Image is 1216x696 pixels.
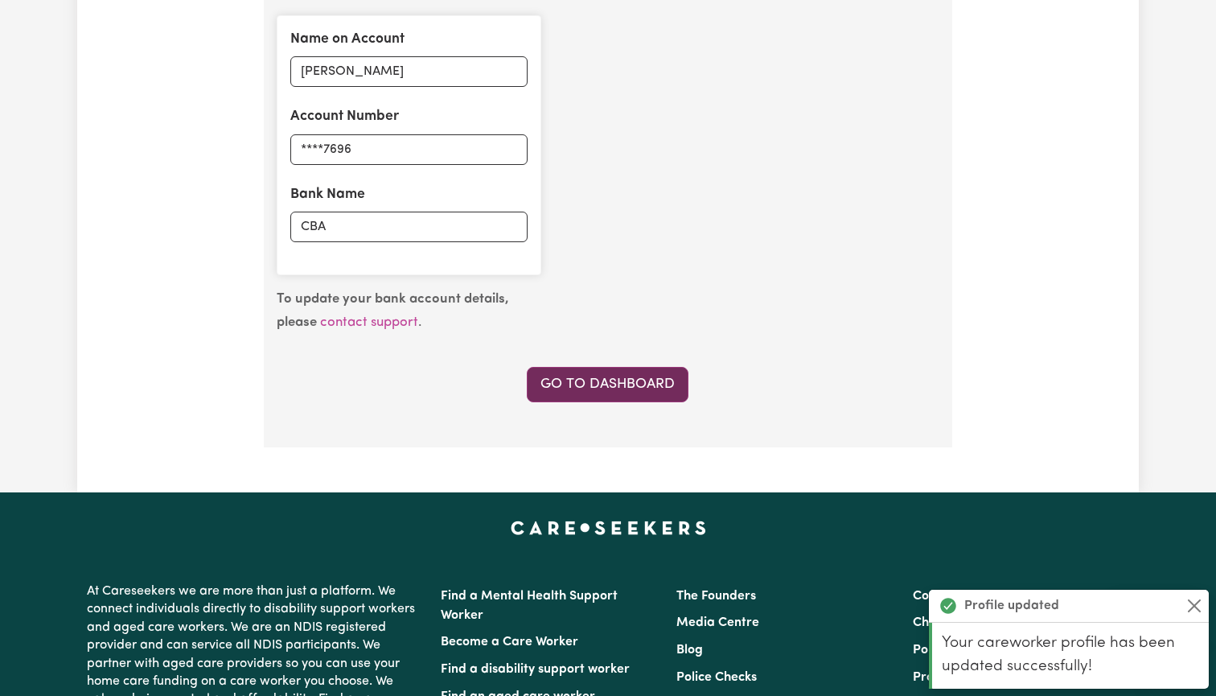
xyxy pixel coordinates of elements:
a: Find a Mental Health Support Worker [441,590,618,622]
b: To update your bank account details, please [277,292,509,329]
a: Charter of Customer Service [913,616,1083,629]
strong: Profile updated [964,596,1059,616]
a: Blog [676,644,703,657]
a: Careseekers home page [511,521,706,534]
input: Holly Peers [290,56,528,87]
p: Your careworker profile has been updated successfully! [942,632,1199,679]
label: Account Number [290,106,399,127]
span: Need any help? [10,11,97,24]
a: Media Centre [676,616,759,629]
a: Police Check Policy [913,644,1025,657]
a: The Founders [676,590,756,603]
a: Find a disability support worker [441,663,630,676]
label: Name on Account [290,29,405,50]
a: Go to Dashboard [527,367,688,402]
a: Police Checks [676,671,757,684]
input: e.g. 000123456 [290,134,528,165]
label: Bank Name [290,184,365,205]
a: Code of Conduct [913,590,1013,603]
button: Close [1185,596,1204,616]
a: Protection of Human Rights [913,671,1076,684]
a: contact support [320,315,418,329]
small: . [277,292,509,329]
a: Become a Care Worker [441,636,578,649]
